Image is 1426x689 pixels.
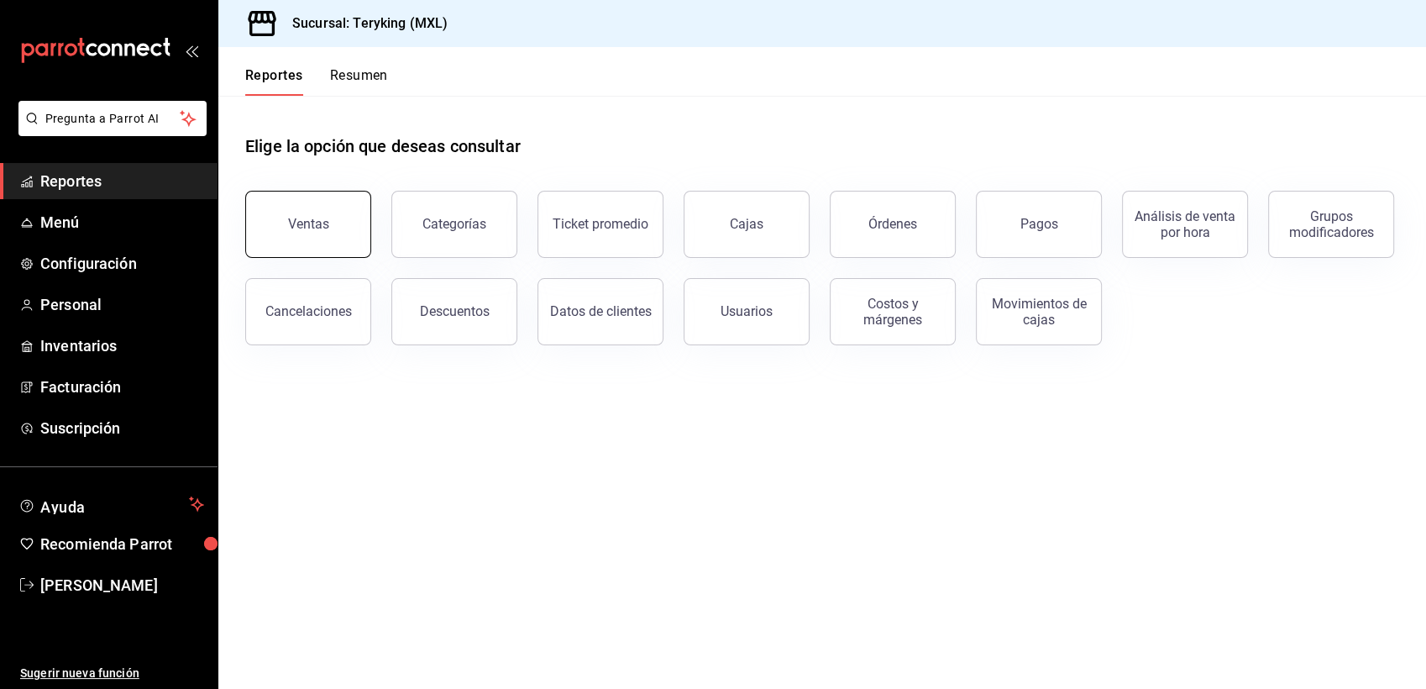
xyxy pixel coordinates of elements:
[330,67,388,96] button: Resumen
[684,278,810,345] button: Usuarios
[12,122,207,139] a: Pregunta a Parrot AI
[40,170,204,192] span: Reportes
[391,191,517,258] button: Categorías
[1279,208,1383,240] div: Grupos modificadores
[684,191,810,258] a: Cajas
[422,216,486,232] div: Categorías
[976,278,1102,345] button: Movimientos de cajas
[245,191,371,258] button: Ventas
[830,278,956,345] button: Costos y márgenes
[420,303,490,319] div: Descuentos
[245,134,521,159] h1: Elige la opción que deseas consultar
[730,214,764,234] div: Cajas
[40,252,204,275] span: Configuración
[1020,216,1058,232] div: Pagos
[976,191,1102,258] button: Pagos
[40,211,204,234] span: Menú
[279,13,448,34] h3: Sucursal: Teryking (MXL)
[391,278,517,345] button: Descuentos
[868,216,917,232] div: Órdenes
[987,296,1091,328] div: Movimientos de cajas
[553,216,648,232] div: Ticket promedio
[45,110,181,128] span: Pregunta a Parrot AI
[288,216,329,232] div: Ventas
[537,278,663,345] button: Datos de clientes
[550,303,652,319] div: Datos de clientes
[40,293,204,316] span: Personal
[20,665,204,682] span: Sugerir nueva función
[40,417,204,439] span: Suscripción
[18,101,207,136] button: Pregunta a Parrot AI
[265,303,352,319] div: Cancelaciones
[721,303,773,319] div: Usuarios
[830,191,956,258] button: Órdenes
[537,191,663,258] button: Ticket promedio
[185,44,198,57] button: open_drawer_menu
[1122,191,1248,258] button: Análisis de venta por hora
[40,494,182,514] span: Ayuda
[1268,191,1394,258] button: Grupos modificadores
[245,278,371,345] button: Cancelaciones
[40,334,204,357] span: Inventarios
[245,67,303,96] button: Reportes
[40,574,204,597] span: [PERSON_NAME]
[40,533,204,555] span: Recomienda Parrot
[1133,208,1237,240] div: Análisis de venta por hora
[245,67,388,96] div: navigation tabs
[841,296,945,328] div: Costos y márgenes
[40,376,204,398] span: Facturación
